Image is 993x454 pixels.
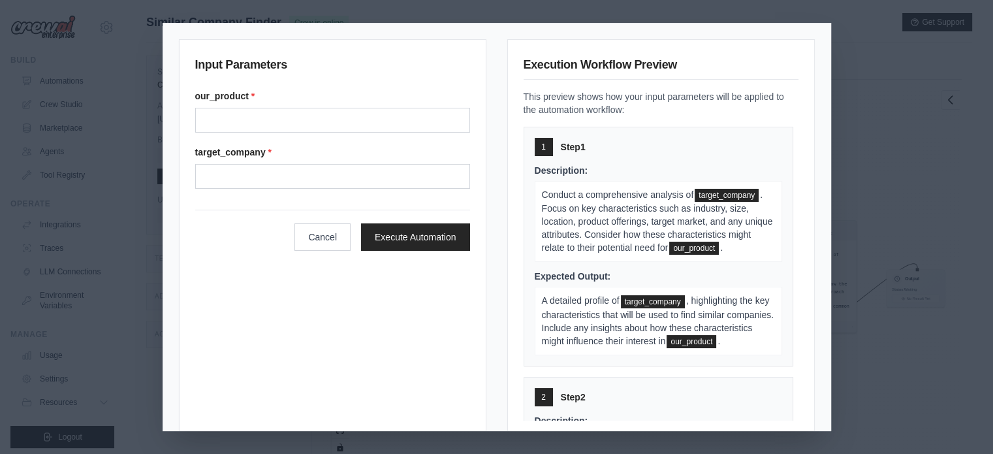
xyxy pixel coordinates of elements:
[195,146,470,159] label: target_company
[720,242,723,253] span: .
[717,336,720,346] span: .
[542,295,620,306] span: A detailed profile of
[542,189,694,200] span: Conduct a comprehensive analysis of
[541,142,546,152] span: 1
[361,223,470,251] button: Execute Automation
[535,271,611,282] span: Expected Output:
[542,189,773,253] span: . Focus on key characteristics such as industry, size, location, product offerings, target market...
[621,295,685,308] span: target_company
[667,335,716,348] span: our_product
[294,223,351,251] button: Cancel
[669,242,719,255] span: our_product
[561,391,586,404] span: Step 2
[535,165,588,176] span: Description:
[541,392,546,402] span: 2
[524,90,798,116] p: This preview shows how your input parameters will be applied to the automation workflow:
[695,189,759,202] span: target_company
[561,140,586,154] span: Step 1
[542,295,774,346] span: , highlighting the key characteristics that will be used to find similar companies. Include any i...
[535,415,588,426] span: Description:
[195,89,470,103] label: our_product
